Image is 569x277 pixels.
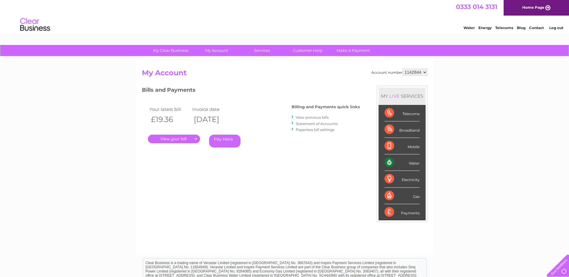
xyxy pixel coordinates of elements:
[296,115,329,120] a: View previous bills
[192,45,241,56] a: My Account
[148,105,191,113] td: Your latest bill
[385,171,420,187] div: Electricity
[478,25,492,30] a: Energy
[191,105,234,113] td: Invoice date
[283,45,332,56] a: Customer Help
[20,16,50,34] img: logo.png
[549,25,563,30] a: Log out
[456,3,497,10] a: 0333 014 3131
[385,138,420,154] div: Mobile
[296,127,334,132] a: Paperless bill settings
[296,121,338,126] a: Statement of Accounts
[388,93,401,99] div: LIVE
[385,188,420,204] div: Gas
[529,25,544,30] a: Contact
[379,88,426,105] div: MY SERVICES
[517,25,526,30] a: Blog
[292,105,360,109] h4: Billing and Payments quick links
[191,113,234,126] th: [DATE]
[142,86,360,96] h3: Bills and Payments
[385,204,420,220] div: Payments
[328,45,378,56] a: Make A Payment
[148,135,200,143] a: .
[237,45,287,56] a: Services
[495,25,513,30] a: Telecoms
[385,154,420,171] div: Water
[385,105,420,121] div: Telecoms
[371,69,427,76] div: Account number
[148,113,191,126] th: £19.36
[143,3,427,29] div: Clear Business is a trading name of Verastar Limited (registered in [GEOGRAPHIC_DATA] No. 3667643...
[142,69,427,80] h2: My Account
[209,135,241,147] a: Pay Here
[385,121,420,138] div: Broadband
[146,45,196,56] a: My Clear Business
[463,25,475,30] a: Water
